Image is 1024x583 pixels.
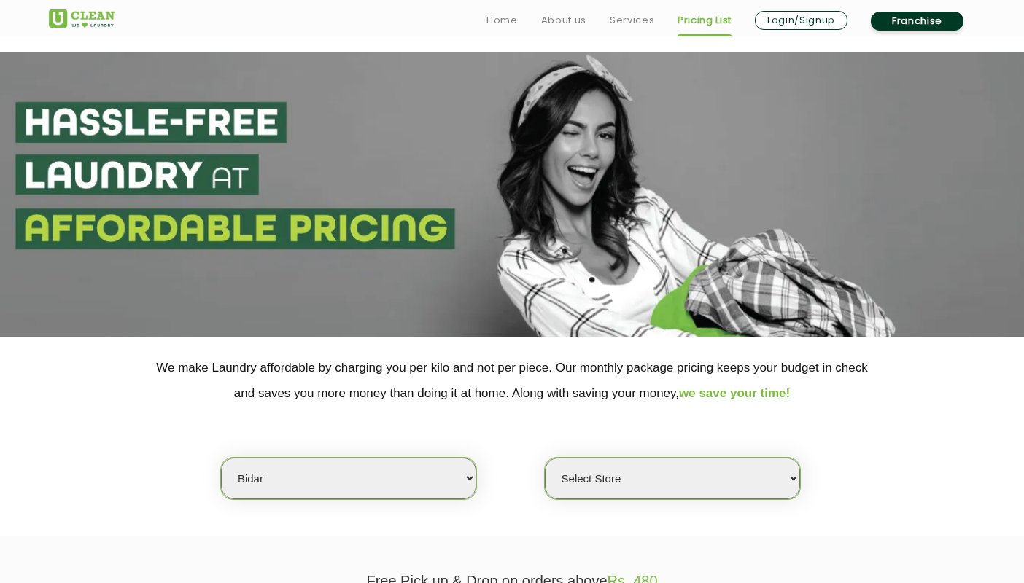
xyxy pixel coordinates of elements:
[755,11,847,30] a: Login/Signup
[679,386,790,400] span: we save your time!
[486,12,518,29] a: Home
[49,9,115,28] img: UClean Laundry and Dry Cleaning
[871,12,963,31] a: Franchise
[541,12,586,29] a: About us
[49,355,975,406] p: We make Laundry affordable by charging you per kilo and not per piece. Our monthly package pricin...
[678,12,732,29] a: Pricing List
[610,12,654,29] a: Services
